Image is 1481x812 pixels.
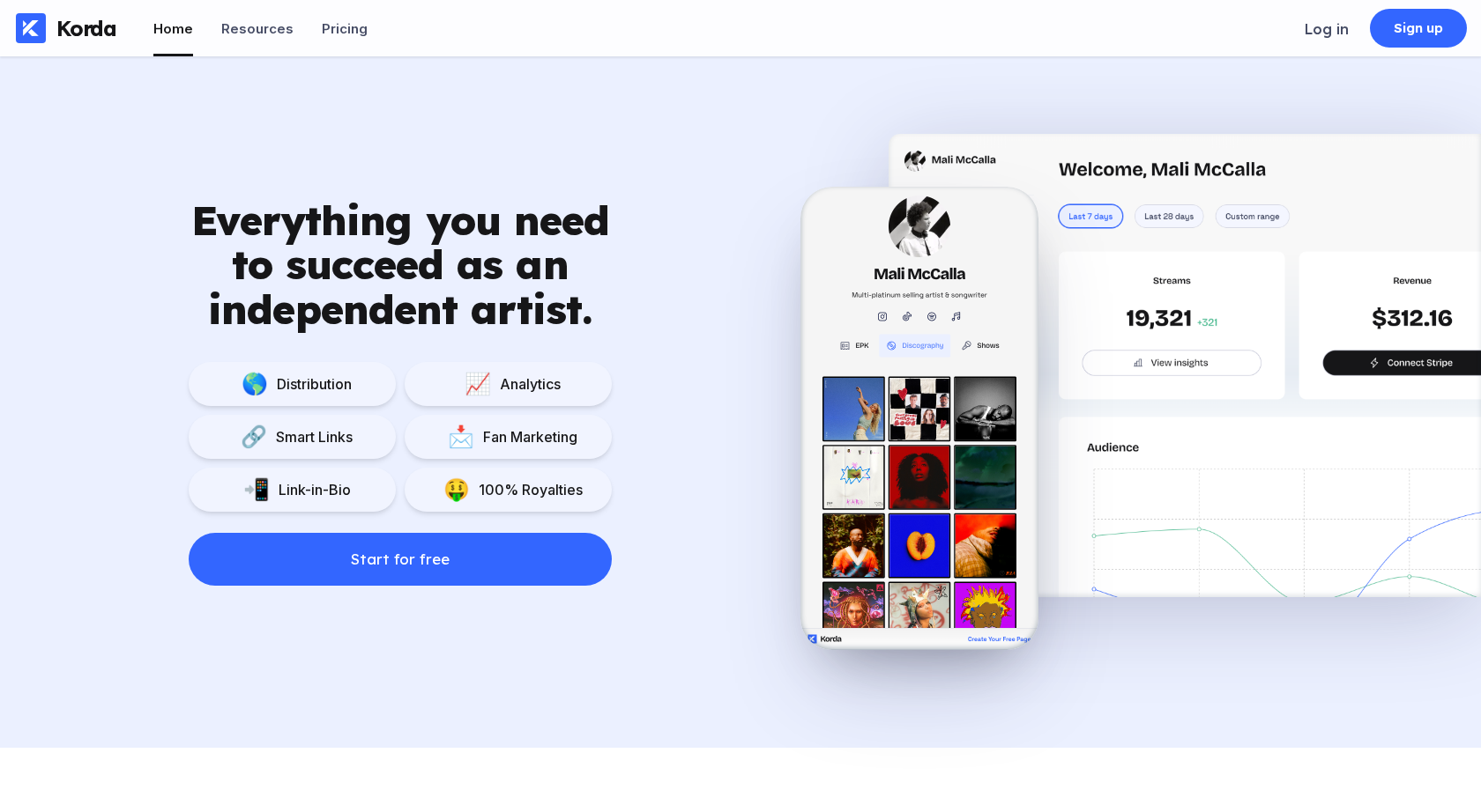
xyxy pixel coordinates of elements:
div: 📩 [439,424,474,449]
div: 📈 [456,371,491,396]
div: 📲 [234,476,270,502]
div: 🤑 [435,476,470,502]
div: Fan Marketing [474,428,577,446]
div: Smart Links [267,428,353,446]
div: Start for free [351,550,450,568]
div: 🔗 [232,424,267,449]
div: Home [153,20,193,37]
div: Link-in-Bio [270,481,351,498]
div: Sign up [1394,19,1444,37]
a: Start for free [189,512,612,586]
div: Everything you need to succeed as an independent artist. [189,198,612,332]
div: 100% Royalties [470,481,583,498]
div: Distribution [268,375,352,393]
div: Korda [56,15,116,41]
div: Analytics [491,375,561,393]
div: Pricing [322,20,368,37]
a: Sign up [1370,9,1467,48]
div: Resources [221,20,294,37]
div: 🌎 [233,371,268,396]
div: Log in [1305,20,1349,38]
button: Start for free [189,533,612,586]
